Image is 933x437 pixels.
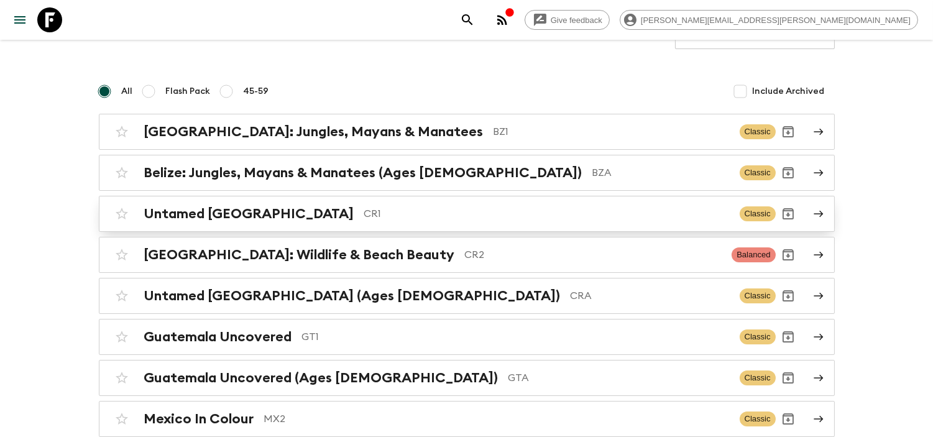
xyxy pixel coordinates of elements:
[776,324,801,349] button: Archive
[99,360,835,396] a: Guatemala Uncovered (Ages [DEMOGRAPHIC_DATA])GTAClassicArchive
[99,114,835,150] a: [GEOGRAPHIC_DATA]: Jungles, Mayans & ManateesBZ1ClassicArchive
[592,165,730,180] p: BZA
[99,196,835,232] a: Untamed [GEOGRAPHIC_DATA]CR1ClassicArchive
[144,124,484,140] h2: [GEOGRAPHIC_DATA]: Jungles, Mayans & Manatees
[634,16,917,25] span: [PERSON_NAME][EMAIL_ADDRESS][PERSON_NAME][DOMAIN_NAME]
[525,10,610,30] a: Give feedback
[144,206,354,222] h2: Untamed [GEOGRAPHIC_DATA]
[364,206,730,221] p: CR1
[740,165,776,180] span: Classic
[776,242,801,267] button: Archive
[740,124,776,139] span: Classic
[144,411,254,427] h2: Mexico In Colour
[776,366,801,390] button: Archive
[776,160,801,185] button: Archive
[166,85,211,98] span: Flash Pack
[264,412,730,426] p: MX2
[144,370,499,386] h2: Guatemala Uncovered (Ages [DEMOGRAPHIC_DATA])
[302,329,730,344] p: GT1
[99,319,835,355] a: Guatemala UncoveredGT1ClassicArchive
[740,206,776,221] span: Classic
[144,329,292,345] h2: Guatemala Uncovered
[776,407,801,431] button: Archive
[740,370,776,385] span: Classic
[494,124,730,139] p: BZ1
[508,370,730,385] p: GTA
[776,201,801,226] button: Archive
[7,7,32,32] button: menu
[571,288,730,303] p: CRA
[99,401,835,437] a: Mexico In ColourMX2ClassicArchive
[122,85,133,98] span: All
[144,247,455,263] h2: [GEOGRAPHIC_DATA]: Wildlife & Beach Beauty
[99,155,835,191] a: Belize: Jungles, Mayans & Manatees (Ages [DEMOGRAPHIC_DATA])BZAClassicArchive
[740,329,776,344] span: Classic
[144,165,582,181] h2: Belize: Jungles, Mayans & Manatees (Ages [DEMOGRAPHIC_DATA])
[544,16,609,25] span: Give feedback
[99,278,835,314] a: Untamed [GEOGRAPHIC_DATA] (Ages [DEMOGRAPHIC_DATA])CRAClassicArchive
[732,247,775,262] span: Balanced
[144,288,561,304] h2: Untamed [GEOGRAPHIC_DATA] (Ages [DEMOGRAPHIC_DATA])
[455,7,480,32] button: search adventures
[244,85,269,98] span: 45-59
[465,247,722,262] p: CR2
[740,412,776,426] span: Classic
[99,237,835,273] a: [GEOGRAPHIC_DATA]: Wildlife & Beach BeautyCR2BalancedArchive
[740,288,776,303] span: Classic
[776,119,801,144] button: Archive
[620,10,918,30] div: [PERSON_NAME][EMAIL_ADDRESS][PERSON_NAME][DOMAIN_NAME]
[776,283,801,308] button: Archive
[753,85,825,98] span: Include Archived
